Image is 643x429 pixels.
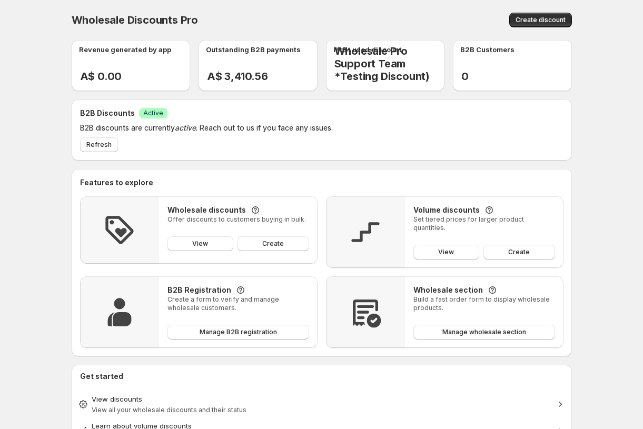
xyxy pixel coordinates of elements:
img: Feature Icon [349,215,382,249]
span: Active [143,109,163,117]
span: View all your wholesale discounts and their status [92,406,246,414]
span: Refresh [86,141,112,149]
button: Manage wholesale section [413,325,555,340]
h2: Features to explore [80,177,563,188]
span: Manage wholesale section [442,328,526,336]
h2: 0 [461,70,572,83]
button: Refresh [80,137,118,152]
p: Offer discounts to customers buying in bulk. [167,215,309,224]
p: Set tiered prices for larger product quantities. [413,215,555,232]
a: Create [483,245,555,260]
span: View [438,248,454,256]
h2: B2B Discounts [80,108,135,118]
p: Outstanding B2B payments [206,44,301,55]
h2: Get started [80,371,563,382]
a: View [413,245,479,260]
span: Manage B2B registration [200,328,277,336]
h2: Wholesale Pro Support Team *Testing Discount) [334,45,445,83]
img: Feature Icon [103,295,136,329]
p: Revenue generated by app [79,44,171,55]
p: Build a fast order form to display wholesale products. [413,295,555,312]
img: Feature Icon [103,213,136,247]
span: Create [508,248,530,256]
h3: Volume discounts [413,205,480,215]
p: B2B Customers [460,44,515,55]
a: Create [238,236,309,251]
span: View [192,240,208,248]
p: Create a form to verify and manage wholesale customers. [167,295,309,312]
h2: A$ 3,410.56 [207,70,318,83]
button: Create discount [509,13,572,27]
h3: Wholesale discounts [167,205,246,215]
p: Most used discount [333,44,402,55]
h2: A$ 0.00 [80,70,191,83]
span: Create [262,240,284,248]
span: Wholesale Discounts Pro [72,14,198,26]
img: Feature Icon [349,295,382,329]
h3: Wholesale section [413,285,483,295]
a: View [167,236,233,251]
button: Manage B2B registration [167,325,309,340]
h3: B2B Registration [167,285,231,295]
span: Create discount [516,16,566,24]
div: View discounts [92,394,552,404]
p: B2B discounts are currently . Reach out to us if you face any issues. [80,123,500,133]
em: active [175,123,196,132]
